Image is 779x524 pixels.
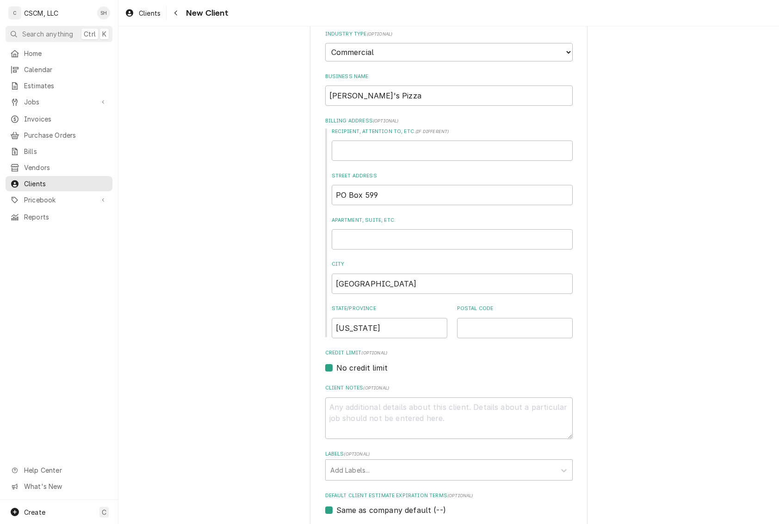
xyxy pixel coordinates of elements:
[332,128,573,135] label: Recipient, Attention To, etc.
[24,97,94,107] span: Jobs
[24,49,108,58] span: Home
[8,6,21,19] div: C
[24,212,108,222] span: Reports
[24,130,108,140] span: Purchase Orders
[6,176,112,191] a: Clients
[325,349,573,357] label: Credit Limit
[325,451,573,458] label: Labels
[361,350,387,355] span: (optional)
[6,192,112,207] a: Go to Pricebook
[325,73,573,106] div: Business Name
[332,172,573,180] label: Street Address
[121,6,164,21] a: Clients
[332,172,573,205] div: Street Address
[6,111,112,127] a: Invoices
[332,261,573,293] div: City
[84,29,96,39] span: Ctrl
[367,31,393,37] span: ( optional )
[97,6,110,19] div: Serra Heyen's Avatar
[363,385,389,390] span: ( optional )
[139,8,161,18] span: Clients
[332,217,573,250] div: Apartment, Suite, etc.
[6,26,112,42] button: Search anythingCtrlK
[6,128,112,143] a: Purchase Orders
[325,117,573,125] label: Billing Address
[24,465,107,475] span: Help Center
[325,349,573,373] div: Credit Limit
[332,128,573,161] div: Recipient, Attention To, etc.
[24,81,108,91] span: Estimates
[325,492,573,500] label: Default Client Estimate Expiration Terms
[102,29,106,39] span: K
[325,117,573,338] div: Billing Address
[6,160,112,175] a: Vendors
[336,505,446,516] label: Same as company default (--)
[24,179,108,189] span: Clients
[6,62,112,77] a: Calendar
[6,209,112,225] a: Reports
[6,479,112,494] a: Go to What's New
[24,114,108,124] span: Invoices
[183,7,228,19] span: New Client
[373,118,399,123] span: ( optional )
[102,507,106,517] span: C
[325,30,573,61] div: Industry Type
[415,129,449,134] span: ( if different )
[325,384,573,439] div: Client Notes
[332,305,447,312] label: State/Province
[24,163,108,172] span: Vendors
[24,508,45,516] span: Create
[457,305,573,338] div: Postal Code
[325,384,573,392] label: Client Notes
[168,6,183,20] button: Navigate back
[6,144,112,159] a: Bills
[24,65,108,74] span: Calendar
[24,8,58,18] div: CSCM, LLC
[336,362,388,373] label: No credit limit
[447,493,473,498] span: (optional)
[325,30,573,38] label: Industry Type
[6,46,112,61] a: Home
[24,481,107,491] span: What's New
[344,451,370,457] span: ( optional )
[24,146,108,156] span: Bills
[6,78,112,93] a: Estimates
[22,29,73,39] span: Search anything
[6,463,112,478] a: Go to Help Center
[332,217,573,224] label: Apartment, Suite, etc.
[325,492,573,516] div: Default Client Estimate Expiration Terms
[6,94,112,110] a: Go to Jobs
[332,305,447,338] div: State/Province
[457,305,573,312] label: Postal Code
[332,261,573,268] label: City
[325,73,573,80] label: Business Name
[24,195,94,205] span: Pricebook
[325,451,573,481] div: Labels
[97,6,110,19] div: SH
